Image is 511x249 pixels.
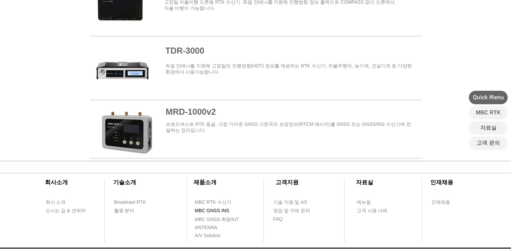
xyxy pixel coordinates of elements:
[194,179,216,186] span: ​제품소개
[195,231,233,240] a: A/V Solution
[195,206,237,215] a: MBC GNSS INS
[195,232,221,239] span: A/V Solution
[114,198,153,206] a: Broadcast RTK
[480,124,496,132] span: 자료실
[195,224,218,231] span: ANTENNA
[273,216,283,223] span: FAQ
[356,179,373,186] span: ​자료실
[469,91,508,104] div: Quick Menu
[273,206,312,215] a: 영업 및 구매 문의
[469,136,508,150] a: 고객 문의
[46,199,66,206] span: 회사 소개
[431,199,450,206] span: 인재채용
[356,206,395,215] a: 고객 사용 사례
[195,216,239,223] span: MBC GNSS 측량/IoT
[46,207,86,214] span: 오시는 길 & 연락처
[45,198,84,206] a: 회사 소개
[273,207,310,214] span: 영업 및 구매 문의
[476,109,501,116] span: MBC RTK
[45,179,68,186] span: ​회사소개
[273,215,312,223] a: FAQ
[430,179,453,186] span: ​인재채용
[473,93,504,102] span: Quick Menu
[195,215,254,224] a: MBC GNSS 측량/IoT
[469,121,508,135] a: 자료실
[357,199,371,206] span: 매뉴얼
[195,207,229,214] span: MBC GNSS INS
[195,198,245,206] a: MBC RTK 수신기
[357,207,388,214] span: 고객 사용 사례
[273,198,324,206] a: 기술 지원 및 AS
[276,179,299,186] span: ​고객지원
[273,199,307,206] span: 기술 지원 및 AS
[45,206,91,215] a: 오시는 길 & 연락처
[356,198,395,206] a: 매뉴얼
[113,179,136,186] span: ​기술소개
[431,198,463,206] a: 인재채용
[114,206,153,215] a: 활용 분야
[195,199,232,206] span: MBC RTK 수신기
[114,207,134,214] span: 활용 분야
[433,220,511,249] iframe: Wix Chat
[195,223,233,232] a: ANTENNA
[477,139,500,147] span: 고객 문의
[114,199,146,206] span: Broadcast RTK
[469,106,508,119] a: MBC RTK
